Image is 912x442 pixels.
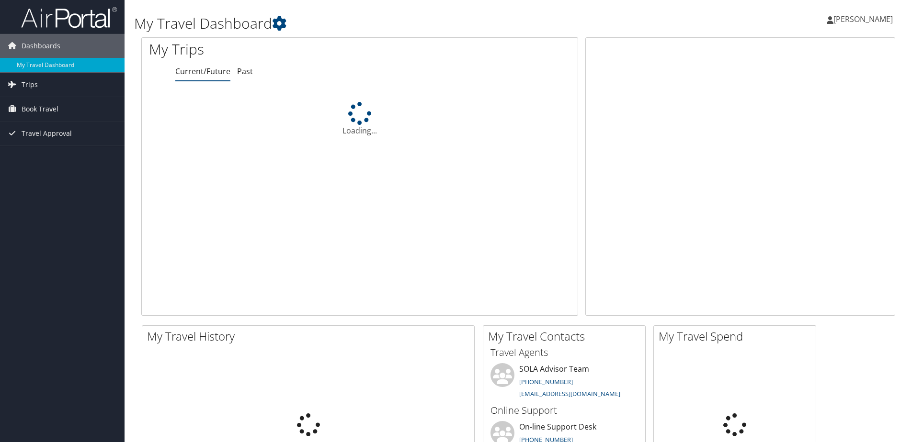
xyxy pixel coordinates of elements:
span: Book Travel [22,97,58,121]
li: SOLA Advisor Team [486,363,643,402]
a: Past [237,66,253,77]
a: [PERSON_NAME] [827,5,902,33]
h3: Travel Agents [490,346,638,359]
span: Trips [22,73,38,97]
h1: My Travel Dashboard [134,13,646,33]
h2: My Travel History [147,328,474,344]
h3: Online Support [490,404,638,417]
h2: My Travel Contacts [488,328,645,344]
a: [PHONE_NUMBER] [519,377,573,386]
h2: My Travel Spend [659,328,816,344]
div: Loading... [142,102,578,136]
span: [PERSON_NAME] [833,14,893,24]
a: Current/Future [175,66,230,77]
h1: My Trips [149,39,389,59]
a: [EMAIL_ADDRESS][DOMAIN_NAME] [519,389,620,398]
span: Travel Approval [22,122,72,145]
span: Dashboards [22,34,60,58]
img: airportal-logo.png [21,6,117,29]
